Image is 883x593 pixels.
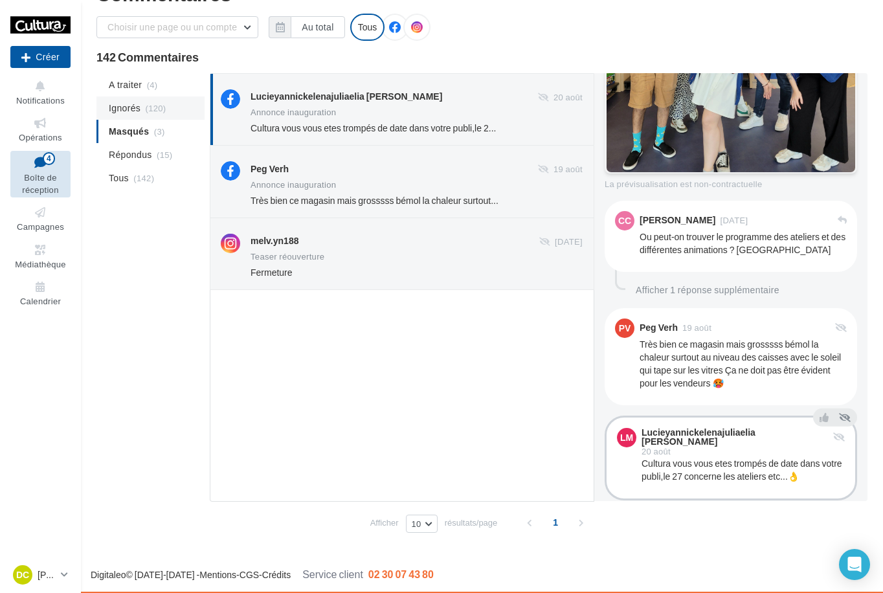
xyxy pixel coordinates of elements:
span: Boîte de réception [22,172,58,195]
span: 19 août [682,324,711,332]
span: Répondus [109,148,152,161]
a: Campagnes [10,203,71,234]
span: [DATE] [720,216,748,225]
span: Médiathèque [15,259,66,269]
button: Créer [10,46,71,68]
button: Au total [269,16,344,38]
span: Opérations [19,132,62,142]
span: résultats/page [445,517,498,529]
span: Ignorés [109,102,140,115]
a: Médiathèque [10,240,71,272]
div: melv.yn188 [251,234,298,247]
span: Cultura vous vous etes trompés de date dans votre publi,le 27 concerne les ateliers etc...👌 [251,122,610,133]
span: Service client [302,568,363,580]
button: 10 [406,515,438,533]
div: Peg Verh [251,162,289,175]
div: 142 Commentaires [96,51,867,63]
div: Annonce inauguration [251,181,336,189]
div: 4 [43,152,55,165]
span: Fermeture [251,267,293,278]
a: Crédits [262,569,291,580]
a: DC [PERSON_NAME] [10,563,71,587]
p: [PERSON_NAME] [38,568,56,581]
a: Opérations [10,113,71,145]
button: Choisir une page ou un compte [96,16,258,38]
div: Lucieyannickelenajuliaelia [PERSON_NAME] [642,428,831,446]
span: DC [16,568,29,581]
div: Teaser réouverture [251,252,324,261]
a: Calendrier [10,277,71,309]
div: Tous [350,14,385,41]
span: © [DATE]-[DATE] - - - [91,569,434,580]
span: Calendrier [20,296,61,306]
span: Campagnes [17,221,64,232]
div: Nouvelle campagne [10,46,71,68]
button: Au total [291,16,344,38]
div: [PERSON_NAME] [640,216,715,225]
span: (15) [157,150,172,160]
button: Afficher 1 réponse supplémentaire [631,282,785,298]
span: A traiter [109,78,142,91]
div: Ou peut-on trouver le programme des ateliers et des différentes animations ? [GEOGRAPHIC_DATA] [640,230,847,256]
div: Peg Verh [640,323,678,332]
div: La prévisualisation est non-contractuelle [605,173,857,190]
div: Cultura vous vous etes trompés de date dans votre publi,le 27 concerne les ateliers etc...👌 [642,457,845,483]
span: 10 [412,519,421,529]
div: Annonce inauguration [251,108,336,117]
span: 20 août [642,447,671,456]
span: Choisir une page ou un compte [107,21,237,32]
span: (120) [146,103,166,113]
span: [DATE] [555,236,583,248]
a: CGS [240,569,259,580]
div: Open Intercom Messenger [839,549,870,580]
span: LM [620,431,633,444]
span: (142) [133,173,154,183]
span: Notifications [16,95,65,106]
span: Tous [109,172,129,185]
span: 1 [545,512,566,533]
div: Très bien ce magasin mais grosssss bémol la chaleur surtout au niveau des caisses avec le soleil ... [640,338,847,390]
span: PV [619,322,631,335]
span: CC [618,214,631,227]
span: Afficher [370,517,399,529]
a: Digitaleo [91,569,126,580]
span: 02 30 07 43 80 [368,568,434,580]
a: Boîte de réception4 [10,151,71,198]
span: (4) [147,80,158,90]
div: Lucieyannickelenajuliaelia [PERSON_NAME] [251,90,442,103]
a: Mentions [199,569,236,580]
button: Notifications [10,76,71,108]
span: 19 août [553,164,583,175]
span: 20 août [553,92,583,104]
